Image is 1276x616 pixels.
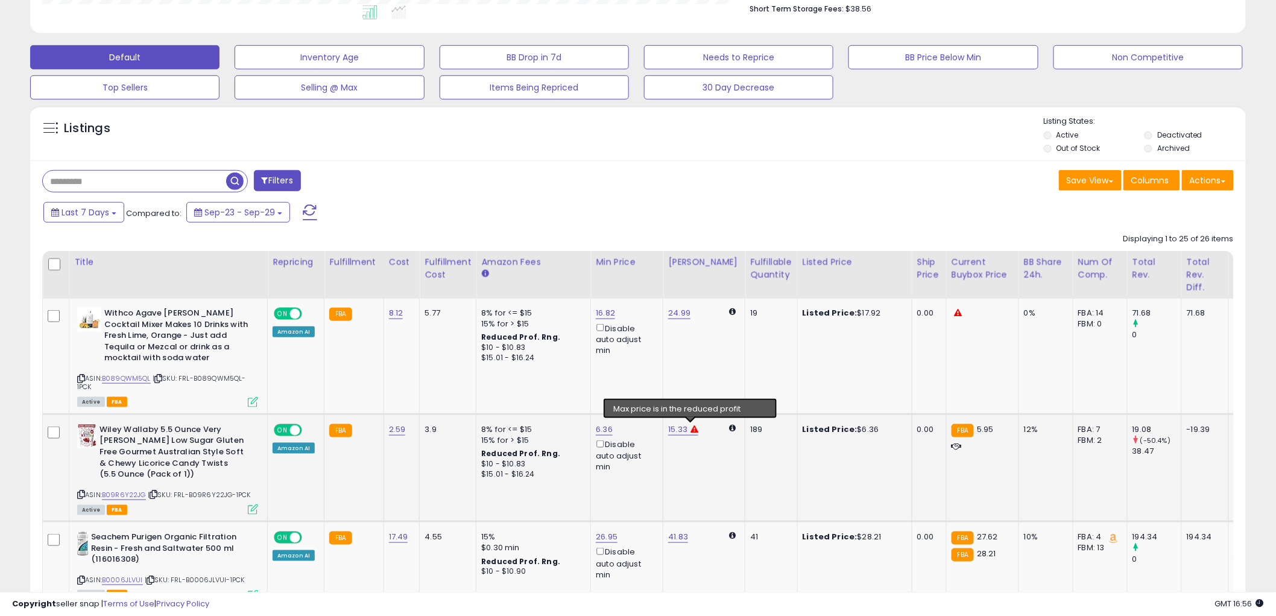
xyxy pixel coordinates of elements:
[77,308,101,332] img: 414MagX7lDL._SL40_.jpg
[1182,170,1234,191] button: Actions
[102,490,146,500] a: B09R6Y22JG
[952,424,974,437] small: FBA
[917,308,937,319] div: 0.00
[235,45,424,69] button: Inventory Age
[104,308,251,367] b: Withco Agave [PERSON_NAME] Cocktail Mixer Makes 10 Drinks with Fresh Lime, Orange - Just add Tequ...
[668,307,690,319] a: 24.99
[1123,233,1234,245] div: Displaying 1 to 25 of 26 items
[1132,554,1181,565] div: 0
[1187,424,1219,435] div: -19.39
[952,532,974,545] small: FBA
[1044,116,1246,127] p: Listing States:
[1215,598,1264,609] span: 2025-10-7 16:56 GMT
[803,256,907,268] div: Listed Price
[596,424,613,436] a: 6.36
[750,256,792,281] div: Fulfillable Quantity
[977,548,996,559] span: 28.21
[300,425,320,435] span: OFF
[803,531,858,542] b: Listed Price:
[440,45,629,69] button: BB Drop in 7d
[845,3,871,14] span: $38.56
[1059,170,1122,191] button: Save View
[77,424,96,448] img: 51vMAmmh41L._SL40_.jpg
[644,45,833,69] button: Needs to Reprice
[148,490,250,500] span: | SKU: FRL-B09R6Y22JG-1PCK
[64,120,110,137] h5: Listings
[481,424,581,435] div: 8% for <= $15
[273,256,319,268] div: Repricing
[596,322,654,356] div: Disable auto adjust min
[803,424,858,435] b: Listed Price:
[1078,532,1118,542] div: FBA: 4
[186,202,290,223] button: Sep-23 - Sep-29
[329,256,378,268] div: Fulfillment
[107,397,127,407] span: FBA
[156,598,209,609] a: Privacy Policy
[1056,130,1079,140] label: Active
[1078,319,1118,329] div: FBM: 0
[300,533,320,543] span: OFF
[1140,436,1170,445] small: (-50.4%)
[425,424,467,435] div: 3.9
[977,531,998,542] span: 27.62
[12,598,56,609] strong: Copyright
[481,343,581,353] div: $10 - $10.83
[481,332,560,342] b: Reduced Prof. Rng.
[481,319,581,329] div: 15% for > $15
[596,531,617,543] a: 26.95
[1132,446,1181,457] div: 38.47
[1078,308,1118,319] div: FBA: 14
[668,256,740,268] div: [PERSON_NAME]
[77,532,88,556] img: 41xZBrE64-L._SL40_.jpg
[481,448,560,459] b: Reduced Prof. Rng.
[425,256,471,281] div: Fulfillment Cost
[917,256,941,281] div: Ship Price
[440,75,629,100] button: Items Being Repriced
[275,309,290,319] span: ON
[99,424,246,483] b: Wiley Wallaby 5.5 Ounce Very [PERSON_NAME] Low Sugar Gluten Free Gourmet Australian Style Soft & ...
[481,459,581,469] div: $10 - $10.83
[481,542,581,553] div: $0.30 min
[77,308,258,406] div: ASIN:
[750,532,788,542] div: 41
[668,531,688,543] a: 41.83
[596,256,658,268] div: Min Price
[1024,424,1064,435] div: 12%
[74,256,262,268] div: Title
[481,435,581,446] div: 15% for > $15
[1078,435,1118,446] div: FBM: 2
[103,598,154,609] a: Terms of Use
[977,424,994,435] span: 5.95
[1132,532,1181,542] div: 194.34
[1123,170,1180,191] button: Columns
[1187,532,1219,542] div: 194.34
[107,505,127,515] span: FBA
[1078,424,1118,435] div: FBA: 7
[102,373,151,384] a: B089QWM5QL
[1157,130,1202,140] label: Deactivated
[750,4,844,14] b: Short Term Storage Fees:
[389,531,408,543] a: 17.49
[102,575,143,585] a: B0006JLVUI
[481,353,581,363] div: $15.01 - $16.24
[62,206,109,218] span: Last 7 Days
[1024,308,1064,319] div: 0%
[596,545,654,580] div: Disable auto adjust min
[1078,256,1122,281] div: Num of Comp.
[481,469,581,480] div: $15.01 - $16.24
[917,424,937,435] div: 0.00
[389,307,403,319] a: 8.12
[1053,45,1243,69] button: Non Competitive
[750,308,788,319] div: 19
[77,373,246,392] span: | SKU: FRL-B089QWM5QL-1PCK
[596,438,654,472] div: Disable auto adjust min
[803,424,903,435] div: $6.36
[848,45,1038,69] button: BB Price Below Min
[77,397,105,407] span: All listings currently available for purchase on Amazon
[1187,256,1224,294] div: Total Rev. Diff.
[275,533,290,543] span: ON
[43,202,124,223] button: Last 7 Days
[803,532,903,542] div: $28.21
[644,75,833,100] button: 30 Day Decrease
[300,309,320,319] span: OFF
